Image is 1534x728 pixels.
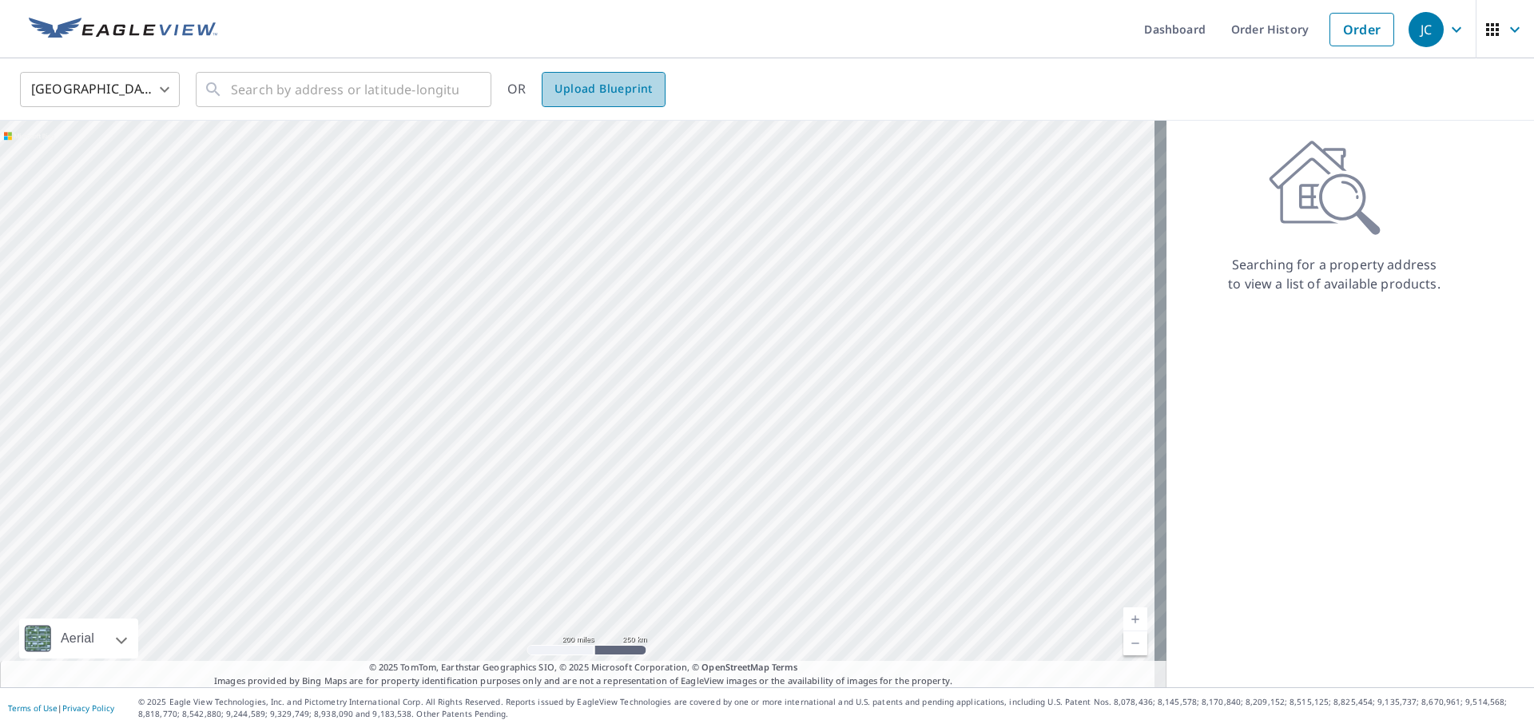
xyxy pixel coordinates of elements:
div: Aerial [56,619,99,658]
a: Terms [772,661,798,673]
input: Search by address or latitude-longitude [231,67,459,112]
a: Current Level 5, Zoom In [1123,607,1147,631]
p: Searching for a property address to view a list of available products. [1227,255,1441,293]
img: EV Logo [29,18,217,42]
p: | [8,703,114,713]
span: © 2025 TomTom, Earthstar Geographics SIO, © 2025 Microsoft Corporation, © [369,661,798,674]
a: Order [1329,13,1394,46]
a: OpenStreetMap [701,661,769,673]
a: Current Level 5, Zoom Out [1123,631,1147,655]
div: Aerial [19,619,138,658]
div: JC [1409,12,1444,47]
div: OR [507,72,666,107]
div: [GEOGRAPHIC_DATA] [20,67,180,112]
p: © 2025 Eagle View Technologies, Inc. and Pictometry International Corp. All Rights Reserved. Repo... [138,696,1526,720]
span: Upload Blueprint [554,79,652,99]
a: Privacy Policy [62,702,114,714]
a: Upload Blueprint [542,72,665,107]
a: Terms of Use [8,702,58,714]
